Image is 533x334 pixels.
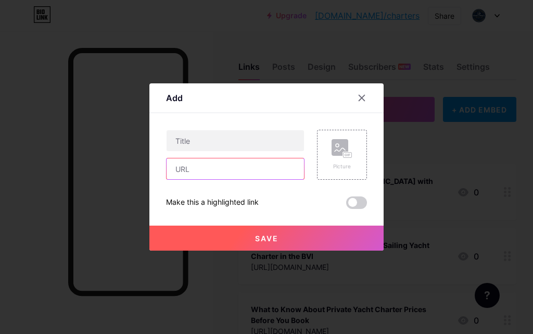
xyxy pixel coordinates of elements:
input: URL [167,158,304,179]
button: Save [149,226,384,251]
div: Picture [332,163,352,170]
div: Make this a highlighted link [166,196,259,209]
span: Save [255,234,278,243]
div: Add [166,92,183,104]
input: Title [167,130,304,151]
